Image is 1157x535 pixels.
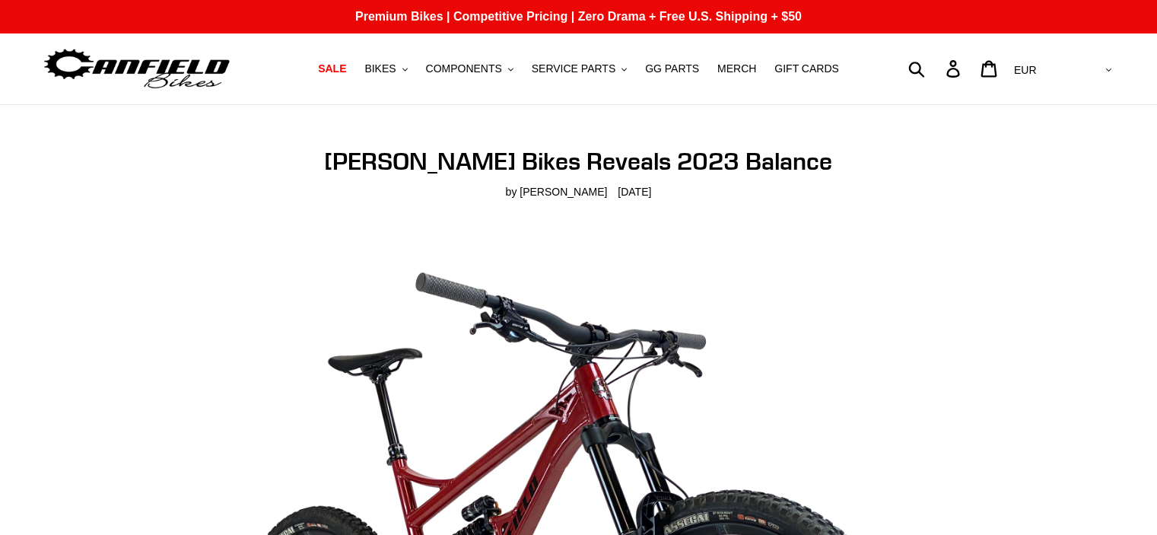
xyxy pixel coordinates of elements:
span: by [PERSON_NAME] [506,184,608,200]
span: BIKES [364,62,396,75]
a: GG PARTS [637,59,707,79]
span: SALE [318,62,346,75]
span: GG PARTS [645,62,699,75]
h1: [PERSON_NAME] Bikes Reveals 2023 Balance [235,147,922,176]
time: [DATE] [618,186,651,198]
a: SALE [310,59,354,79]
input: Search [917,52,955,85]
a: MERCH [710,59,764,79]
span: GIFT CARDS [774,62,839,75]
img: Canfield Bikes [42,45,232,93]
button: SERVICE PARTS [524,59,634,79]
button: COMPONENTS [418,59,521,79]
span: COMPONENTS [426,62,502,75]
a: GIFT CARDS [767,59,847,79]
button: BIKES [357,59,415,79]
span: MERCH [717,62,756,75]
span: SERVICE PARTS [532,62,615,75]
